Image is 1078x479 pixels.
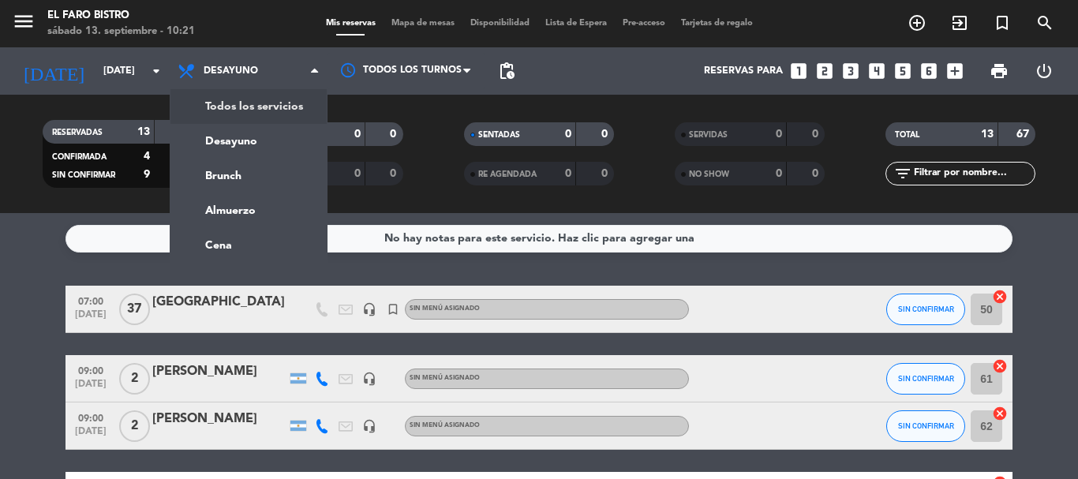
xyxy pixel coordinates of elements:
[1021,47,1066,95] div: LOG OUT
[71,291,110,309] span: 07:00
[898,374,954,383] span: SIN CONFIRMAR
[689,131,728,139] span: SERVIDAS
[362,302,376,316] i: headset_mic
[497,62,516,80] span: pending_actions
[71,361,110,379] span: 09:00
[895,131,919,139] span: TOTAL
[992,289,1008,305] i: cancel
[410,422,480,428] span: Sin menú asignado
[908,13,926,32] i: add_circle_outline
[673,19,761,28] span: Tarjetas de regalo
[152,361,286,382] div: [PERSON_NAME]
[886,410,965,442] button: SIN CONFIRMAR
[119,410,150,442] span: 2
[354,129,361,140] strong: 0
[170,159,327,193] a: Brunch
[52,153,107,161] span: CONFIRMADA
[152,292,286,312] div: [GEOGRAPHIC_DATA]
[993,13,1012,32] i: turned_in_not
[1016,129,1032,140] strong: 67
[390,168,399,179] strong: 0
[814,61,835,81] i: looks_two
[776,168,782,179] strong: 0
[152,409,286,429] div: [PERSON_NAME]
[204,65,258,77] span: Desayuno
[898,421,954,430] span: SIN CONFIRMAR
[462,19,537,28] span: Disponibilidad
[950,13,969,32] i: exit_to_app
[992,406,1008,421] i: cancel
[354,168,361,179] strong: 0
[812,129,822,140] strong: 0
[912,165,1035,182] input: Filtrar por nombre...
[52,171,115,179] span: SIN CONFIRMAR
[812,168,822,179] strong: 0
[12,54,95,88] i: [DATE]
[788,61,809,81] i: looks_one
[1035,62,1054,80] i: power_settings_new
[318,19,384,28] span: Mis reservas
[478,131,520,139] span: SENTADAS
[410,375,480,381] span: Sin menú asignado
[992,358,1008,374] i: cancel
[886,294,965,325] button: SIN CONFIRMAR
[71,426,110,444] span: [DATE]
[689,170,729,178] span: NO SHOW
[615,19,673,28] span: Pre-acceso
[704,65,783,77] span: Reservas para
[170,124,327,159] a: Desayuno
[362,372,376,386] i: headset_mic
[71,379,110,397] span: [DATE]
[565,168,571,179] strong: 0
[390,129,399,140] strong: 0
[12,9,36,33] i: menu
[144,151,150,162] strong: 4
[170,228,327,263] a: Cena
[147,62,166,80] i: arrow_drop_down
[410,305,480,312] span: Sin menú asignado
[362,419,376,433] i: headset_mic
[867,61,887,81] i: looks_4
[384,230,694,248] div: No hay notas para este servicio. Haz clic para agregar una
[981,129,994,140] strong: 13
[170,89,327,124] a: Todos los servicios
[886,363,965,395] button: SIN CONFIRMAR
[990,62,1009,80] span: print
[137,126,150,137] strong: 13
[119,363,150,395] span: 2
[1035,13,1054,32] i: search
[893,164,912,183] i: filter_list
[386,302,400,316] i: turned_in_not
[71,309,110,327] span: [DATE]
[119,294,150,325] span: 37
[52,129,103,137] span: RESERVADAS
[12,9,36,39] button: menu
[840,61,861,81] i: looks_3
[919,61,939,81] i: looks_6
[537,19,615,28] span: Lista de Espera
[384,19,462,28] span: Mapa de mesas
[144,169,150,180] strong: 9
[478,170,537,178] span: RE AGENDADA
[47,24,195,39] div: sábado 13. septiembre - 10:21
[776,129,782,140] strong: 0
[47,8,195,24] div: El Faro Bistro
[601,168,611,179] strong: 0
[898,305,954,313] span: SIN CONFIRMAR
[565,129,571,140] strong: 0
[601,129,611,140] strong: 0
[170,193,327,228] a: Almuerzo
[71,408,110,426] span: 09:00
[945,61,965,81] i: add_box
[893,61,913,81] i: looks_5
